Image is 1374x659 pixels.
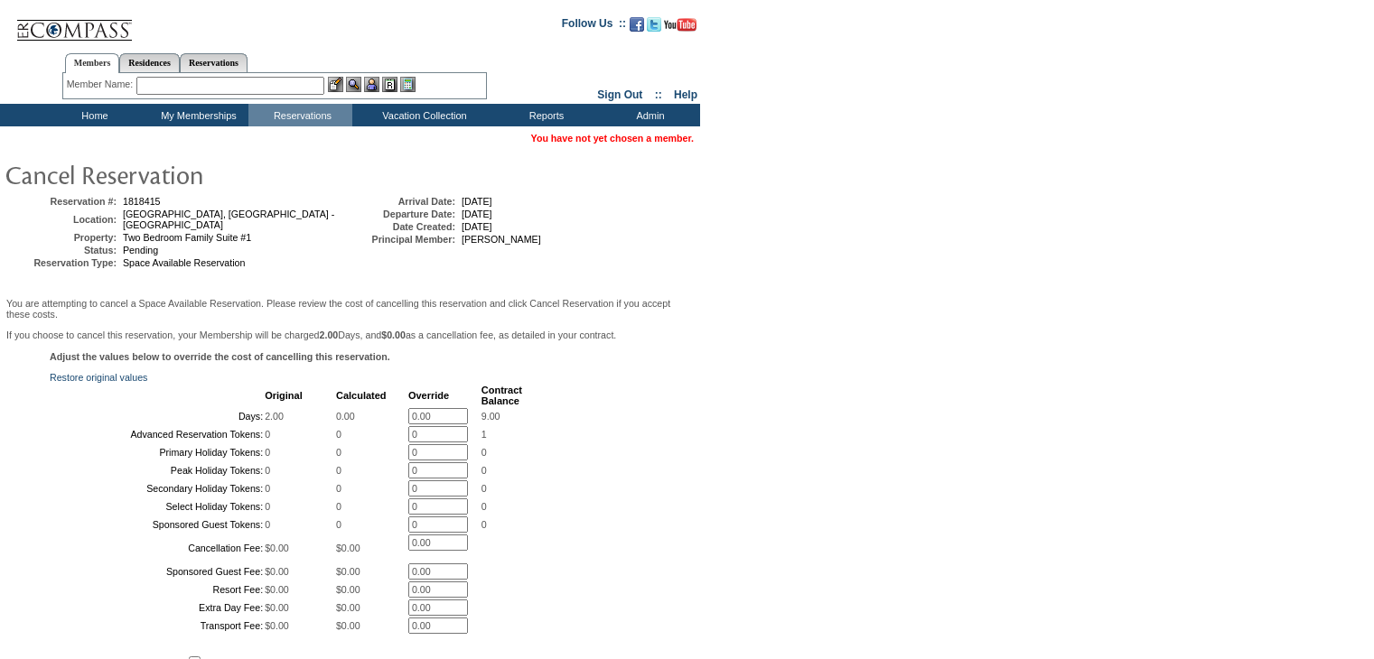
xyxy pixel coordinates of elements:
[336,465,341,476] span: 0
[265,501,270,512] span: 0
[51,444,263,460] td: Primary Holiday Tokens:
[347,221,455,232] td: Date Created:
[336,602,360,613] span: $0.00
[481,385,522,406] b: Contract Balance
[462,234,541,245] span: [PERSON_NAME]
[655,88,662,101] span: ::
[265,584,289,595] span: $0.00
[8,209,117,230] td: Location:
[381,329,406,340] b: $0.00
[248,104,352,126] td: Reservations
[8,245,117,255] td: Status:
[408,390,449,401] b: Override
[145,104,248,126] td: My Memberships
[51,599,263,616] td: Extra Day Fee:
[15,5,133,42] img: Compass Home
[347,209,455,219] td: Departure Date:
[265,543,289,553] span: $0.00
[400,77,416,92] img: b_calculator.gif
[336,620,360,631] span: $0.00
[265,483,270,494] span: 0
[51,426,263,442] td: Advanced Reservation Tokens:
[462,221,492,232] span: [DATE]
[265,390,303,401] b: Original
[531,133,694,144] span: You have not yet chosen a member.
[597,88,642,101] a: Sign Out
[336,390,387,401] b: Calculated
[265,602,289,613] span: $0.00
[180,53,248,72] a: Reservations
[6,298,694,320] p: You are attempting to cancel a Space Available Reservation. Please review the cost of cancelling ...
[352,104,492,126] td: Vacation Collection
[492,104,596,126] td: Reports
[265,429,270,440] span: 0
[562,15,626,37] td: Follow Us ::
[347,234,455,245] td: Principal Member:
[336,519,341,530] span: 0
[336,543,360,553] span: $0.00
[51,408,263,424] td: Days:
[50,351,390,362] b: Adjust the values below to override the cost of cancelling this reservation.
[336,501,341,512] span: 0
[67,77,136,92] div: Member Name:
[65,53,120,73] a: Members
[8,196,117,207] td: Reservation #:
[265,411,284,422] span: 2.00
[119,53,180,72] a: Residences
[123,257,245,268] span: Space Available Reservation
[51,581,263,598] td: Resort Fee:
[51,462,263,478] td: Peak Holiday Tokens:
[647,23,661,33] a: Follow us on Twitter
[265,519,270,530] span: 0
[336,447,341,458] span: 0
[5,156,366,192] img: pgTtlCancelRes.gif
[51,563,263,580] td: Sponsored Guest Fee:
[462,209,492,219] span: [DATE]
[346,77,361,92] img: View
[596,104,700,126] td: Admin
[481,519,487,530] span: 0
[347,196,455,207] td: Arrival Date:
[481,429,487,440] span: 1
[336,584,360,595] span: $0.00
[51,480,263,497] td: Secondary Holiday Tokens:
[265,620,289,631] span: $0.00
[336,411,355,422] span: 0.00
[123,209,334,230] span: [GEOGRAPHIC_DATA], [GEOGRAPHIC_DATA] - [GEOGRAPHIC_DATA]
[123,196,161,207] span: 1818415
[382,77,397,92] img: Reservations
[481,501,487,512] span: 0
[664,18,696,32] img: Subscribe to our YouTube Channel
[265,566,289,577] span: $0.00
[336,566,360,577] span: $0.00
[630,17,644,32] img: Become our fan on Facebook
[630,23,644,33] a: Become our fan on Facebook
[336,429,341,440] span: 0
[320,329,339,340] b: 2.00
[123,232,251,243] span: Two Bedroom Family Suite #1
[265,447,270,458] span: 0
[328,77,343,92] img: b_edit.gif
[265,465,270,476] span: 0
[8,257,117,268] td: Reservation Type:
[50,372,147,383] a: Restore original values
[336,483,341,494] span: 0
[364,77,379,92] img: Impersonate
[6,329,694,340] p: If you choose to cancel this reservation, your Membership will be charged Days, and as a cancella...
[481,483,487,494] span: 0
[462,196,492,207] span: [DATE]
[674,88,697,101] a: Help
[481,411,500,422] span: 9.00
[664,23,696,33] a: Subscribe to our YouTube Channel
[647,17,661,32] img: Follow us on Twitter
[481,465,487,476] span: 0
[123,245,158,255] span: Pending
[51,516,263,533] td: Sponsored Guest Tokens:
[8,232,117,243] td: Property:
[51,534,263,562] td: Cancellation Fee:
[51,498,263,515] td: Select Holiday Tokens:
[481,447,487,458] span: 0
[41,104,145,126] td: Home
[51,617,263,634] td: Transport Fee:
